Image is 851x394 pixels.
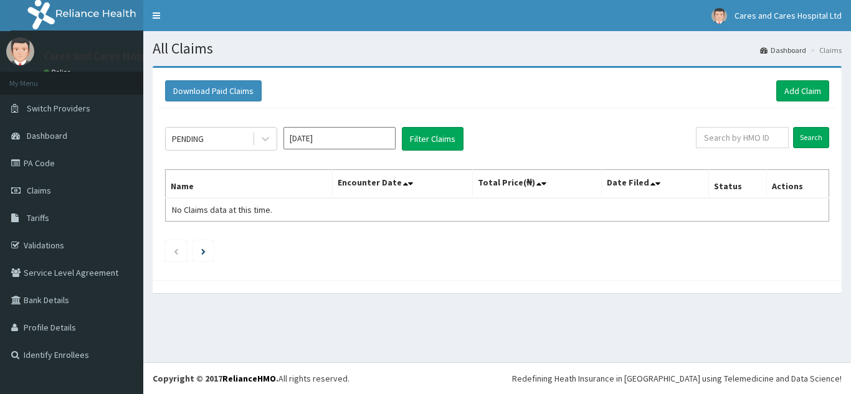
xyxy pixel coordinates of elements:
[735,10,842,21] span: Cares and Cares Hospital Ltd
[172,133,204,145] div: PENDING
[166,170,333,199] th: Name
[27,130,67,141] span: Dashboard
[44,50,183,62] p: Cares and Cares Hospital Ltd
[793,127,829,148] input: Search
[776,80,829,101] a: Add Claim
[27,185,51,196] span: Claims
[172,204,272,215] span: No Claims data at this time.
[602,170,709,199] th: Date Filed
[6,37,34,65] img: User Image
[165,80,262,101] button: Download Paid Claims
[711,8,727,24] img: User Image
[766,170,829,199] th: Actions
[27,212,49,223] span: Tariffs
[807,45,842,55] li: Claims
[27,103,90,114] span: Switch Providers
[143,362,851,394] footer: All rights reserved.
[696,127,789,148] input: Search by HMO ID
[709,170,767,199] th: Status
[760,45,806,55] a: Dashboard
[283,127,396,149] input: Select Month and Year
[333,170,472,199] th: Encounter Date
[472,170,602,199] th: Total Price(₦)
[44,68,74,77] a: Online
[402,127,464,151] button: Filter Claims
[222,373,276,384] a: RelianceHMO
[153,373,278,384] strong: Copyright © 2017 .
[201,245,206,256] a: Next page
[153,40,842,57] h1: All Claims
[512,372,842,385] div: Redefining Heath Insurance in [GEOGRAPHIC_DATA] using Telemedicine and Data Science!
[173,245,179,256] a: Previous page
